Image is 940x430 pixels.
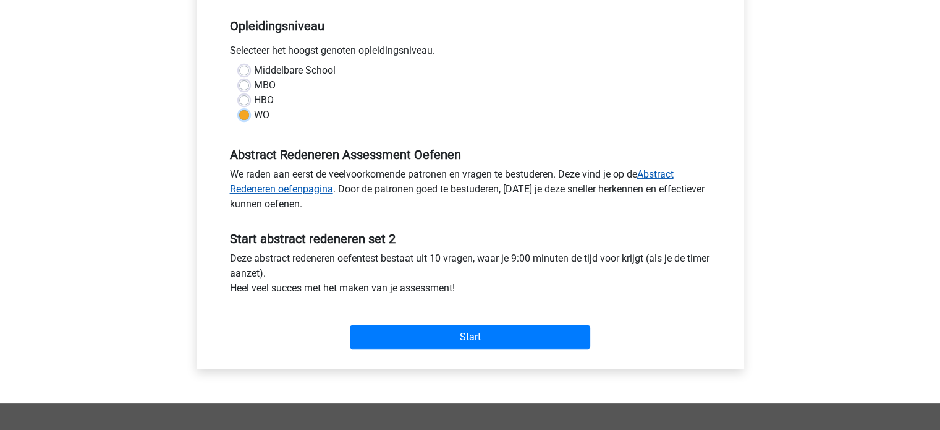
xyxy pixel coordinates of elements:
[254,78,276,93] label: MBO
[230,14,711,38] h5: Opleidingsniveau
[254,93,274,108] label: HBO
[254,108,269,123] label: WO
[254,63,336,78] label: Middelbare School
[221,167,720,217] div: We raden aan eerst de veelvoorkomende patronen en vragen te bestuderen. Deze vind je op de . Door...
[221,251,720,301] div: Deze abstract redeneren oefentest bestaat uit 10 vragen, waar je 9:00 minuten de tijd voor krijgt...
[350,325,590,349] input: Start
[230,147,711,162] h5: Abstract Redeneren Assessment Oefenen
[221,43,720,63] div: Selecteer het hoogst genoten opleidingsniveau.
[230,231,711,246] h5: Start abstract redeneren set 2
